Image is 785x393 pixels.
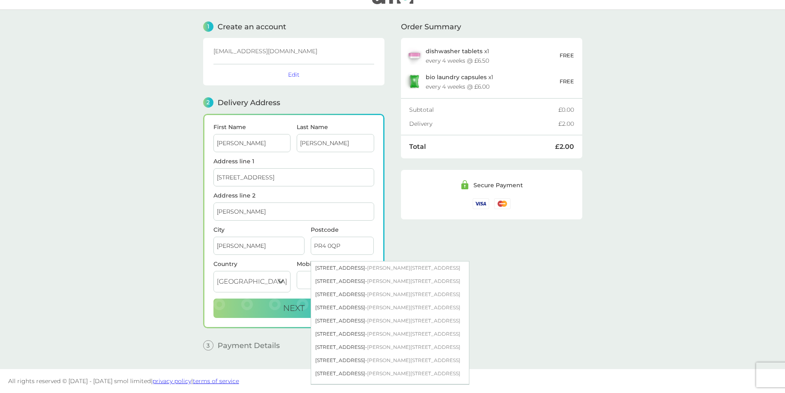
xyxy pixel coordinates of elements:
label: Address line 2 [213,193,374,198]
span: Payment Details [218,342,280,349]
div: Delivery [409,121,558,127]
span: bio laundry capsules [426,73,487,81]
div: Country [213,261,291,267]
span: [PERSON_NAME][STREET_ADDRESS] [367,384,460,390]
img: /assets/icons/cards/mastercard.svg [494,198,511,209]
span: 2 [203,97,213,108]
span: Delivery Address [218,99,280,106]
div: Subtotal [409,107,558,113]
label: Mobile Number [297,261,374,267]
span: [PERSON_NAME][STREET_ADDRESS] [367,318,460,324]
span: [PERSON_NAME][STREET_ADDRESS] [367,291,460,297]
span: dishwasher tablets [426,47,483,55]
span: [PERSON_NAME][STREET_ADDRESS] [367,344,460,350]
div: [STREET_ADDRESS] - [311,341,469,354]
span: 3 [203,340,213,351]
div: [STREET_ADDRESS] - [311,301,469,314]
div: £0.00 [558,107,574,113]
span: [PERSON_NAME][STREET_ADDRESS] [367,265,460,271]
button: Edit [288,71,300,78]
a: terms of service [193,377,239,385]
p: FREE [560,51,574,60]
div: Total [409,144,555,150]
button: Next [213,299,374,318]
label: Last Name [297,124,374,130]
img: /assets/icons/cards/visa.svg [473,198,489,209]
div: [STREET_ADDRESS] - [311,327,469,341]
span: [PERSON_NAME][STREET_ADDRESS] [367,331,460,337]
span: [EMAIL_ADDRESS][DOMAIN_NAME] [213,47,317,55]
span: [PERSON_NAME][STREET_ADDRESS] [367,370,460,377]
p: x 1 [426,74,493,80]
div: every 4 weeks @ £6.50 [426,58,489,64]
div: £2.00 [555,144,574,150]
label: Postcode [311,227,374,233]
label: City [213,227,305,233]
span: Order Summary [401,23,461,31]
div: [STREET_ADDRESS] - [311,261,469,275]
span: [PERSON_NAME][STREET_ADDRESS] [367,304,460,311]
div: £2.00 [558,121,574,127]
label: Address line 1 [213,158,374,164]
span: 1 [203,21,213,32]
label: First Name [213,124,291,130]
p: FREE [560,77,574,86]
span: Next [283,303,305,313]
div: every 4 weeks @ £6.00 [426,84,490,89]
span: [PERSON_NAME][STREET_ADDRESS] [367,357,460,363]
div: [STREET_ADDRESS] - [311,275,469,288]
div: [STREET_ADDRESS] - [311,288,469,301]
span: Create an account [218,23,286,31]
div: Secure Payment [473,182,523,188]
p: x 1 [426,48,489,54]
div: [STREET_ADDRESS] - [311,367,469,380]
span: [PERSON_NAME][STREET_ADDRESS] [367,278,460,284]
div: [STREET_ADDRESS] - [311,354,469,367]
div: [STREET_ADDRESS] - [311,314,469,327]
a: privacy policy [152,377,191,385]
